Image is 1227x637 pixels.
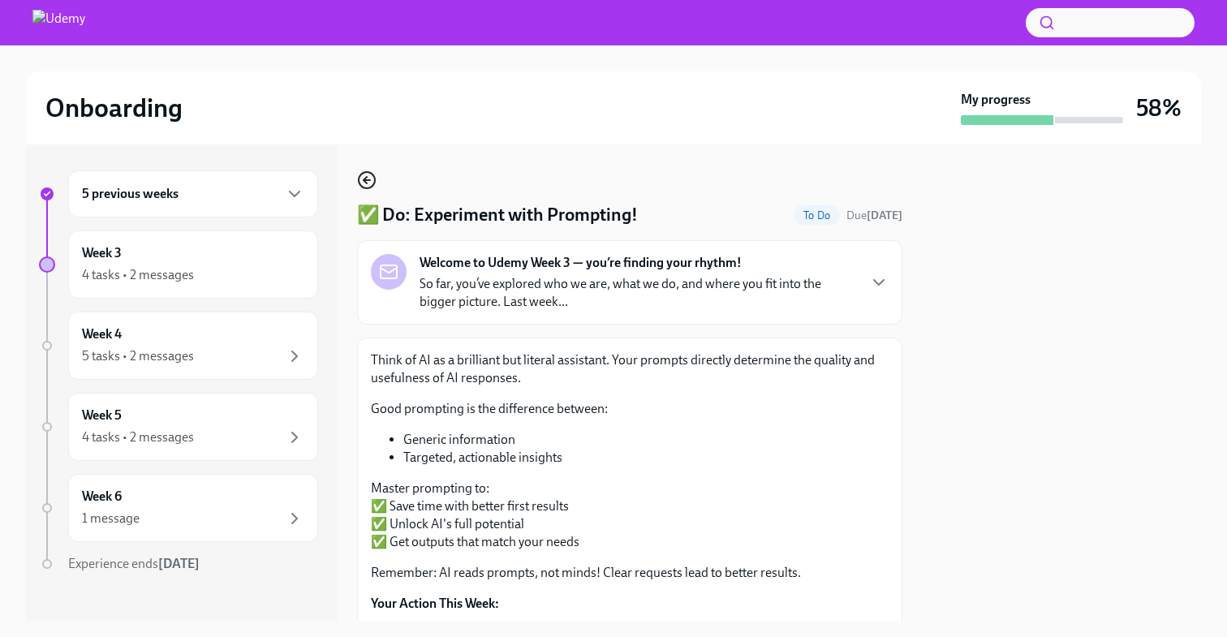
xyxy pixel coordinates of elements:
span: To Do [794,209,840,222]
p: So far, you’ve explored who we are, what we do, and where you fit into the bigger picture. Last w... [420,275,856,311]
strong: Your Action This Week: [371,596,499,611]
h4: ✅ Do: Experiment with Prompting! [357,203,638,227]
h3: 58% [1136,93,1182,123]
h2: Onboarding [45,92,183,124]
h6: Week 3 [82,244,122,262]
h6: Week 4 [82,325,122,343]
li: Targeted, actionable insights [403,449,889,467]
div: 1 message [82,510,140,527]
span: Due [846,209,902,222]
strong: My progress [961,91,1031,109]
div: 4 tasks • 2 messages [82,428,194,446]
li: Generic information [403,431,889,449]
span: Experience ends [68,556,200,571]
a: Week 34 tasks • 2 messages [39,230,318,299]
img: Udemy [32,10,85,36]
h6: 5 previous weeks [82,185,179,203]
p: Remember: AI reads prompts, not minds! Clear requests lead to better results. [371,564,889,582]
a: Week 61 message [39,474,318,542]
p: Master prompting to: ✅ Save time with better first results ✅ Unlock AI's full potential ✅ Get out... [371,480,889,551]
h6: Week 6 [82,488,122,506]
a: Week 54 tasks • 2 messages [39,393,318,461]
div: 4 tasks • 2 messages [82,266,194,284]
strong: [DATE] [158,556,200,571]
strong: [DATE] [867,209,902,222]
a: Week 45 tasks • 2 messages [39,312,318,380]
div: 5 previous weeks [68,170,318,217]
h6: Week 5 [82,407,122,424]
div: 5 tasks • 2 messages [82,347,194,365]
p: Think of AI as a brilliant but literal assistant. Your prompts directly determine the quality and... [371,351,889,387]
strong: Welcome to Udemy Week 3 — you’re finding your rhythm! [420,254,742,272]
p: Good prompting is the difference between: [371,400,889,418]
span: August 30th, 2025 10:00 [846,208,902,223]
